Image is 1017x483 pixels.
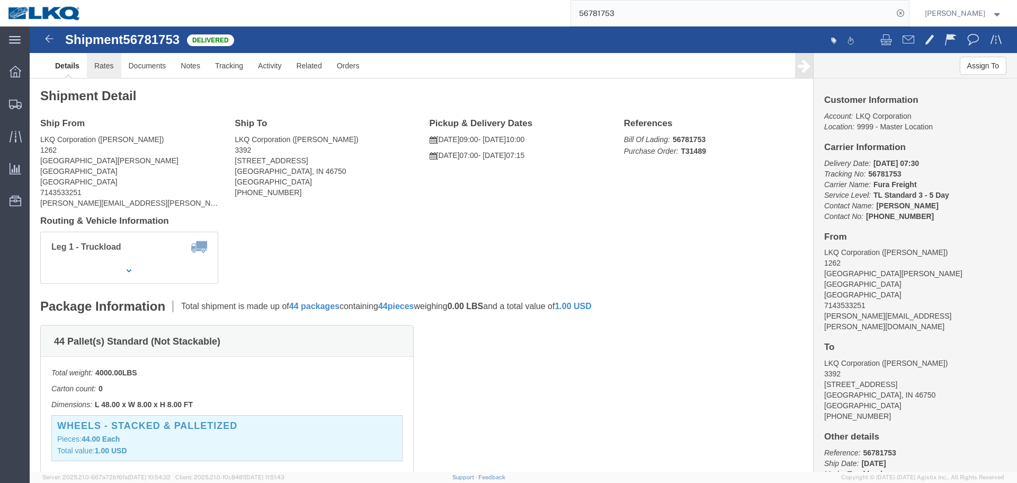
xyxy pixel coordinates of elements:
[7,5,82,21] img: logo
[245,474,284,480] span: [DATE] 11:51:43
[30,27,1017,472] iframe: FS Legacy Container
[841,473,1004,482] span: Copyright © [DATE]-[DATE] Agistix Inc., All Rights Reserved
[924,7,1003,20] button: [PERSON_NAME]
[925,7,985,19] span: Lea Merryweather
[452,474,479,480] a: Support
[478,474,505,480] a: Feedback
[128,474,171,480] span: [DATE] 10:54:32
[42,474,171,480] span: Server: 2025.21.0-667a72bf6fa
[571,1,893,26] input: Search for shipment number, reference number
[175,474,284,480] span: Client: 2025.21.0-f0c8481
